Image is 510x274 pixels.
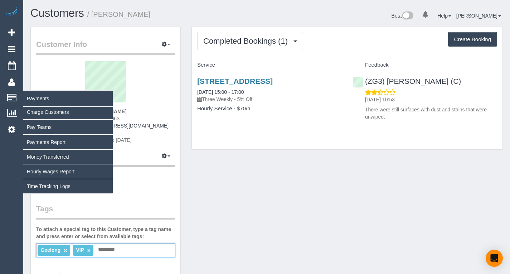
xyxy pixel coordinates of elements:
a: Pay Teams [23,120,113,134]
a: Hourly Wages Report [23,164,113,179]
p: There were still surfaces with dust and stains that were unwiped. [365,106,497,120]
span: Payments [23,90,113,107]
a: Payments Report [23,135,113,149]
a: Charge Customers [23,105,113,119]
a: × [64,247,67,254]
a: [STREET_ADDRESS] [197,77,273,85]
div: Open Intercom Messenger [486,250,503,267]
img: Automaid Logo [4,7,19,17]
legend: Tags [36,203,175,220]
a: Customers [30,7,84,19]
small: / [PERSON_NAME] [87,10,151,18]
h4: Hourly Service - $70/h [197,106,342,112]
span: Geelong [40,247,60,253]
a: [PERSON_NAME] [456,13,501,19]
h4: Feedback [353,62,497,68]
a: × [87,247,91,254]
a: Money Transferred [23,150,113,164]
p: Three Weekly - 5% Off [197,96,342,103]
ul: Payments [23,105,113,194]
a: Beta [392,13,414,19]
a: Help [437,13,451,19]
a: [DATE] 15:00 - 17:00 [197,89,244,95]
button: Completed Bookings (1) [197,32,303,50]
a: Time Tracking Logs [23,179,113,193]
legend: Customer Info [36,39,175,55]
p: [DATE] 10:53 [365,96,497,103]
button: Create Booking [448,32,497,47]
a: (ZG3) [PERSON_NAME] (C) [353,77,461,85]
label: To attach a special tag to this Customer, type a tag name and press enter or select from availabl... [36,226,175,240]
img: New interface [402,11,413,21]
span: Completed Bookings (1) [203,37,291,45]
h4: Service [197,62,342,68]
span: 0434385063 [92,116,120,121]
span: VIP [76,247,84,253]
